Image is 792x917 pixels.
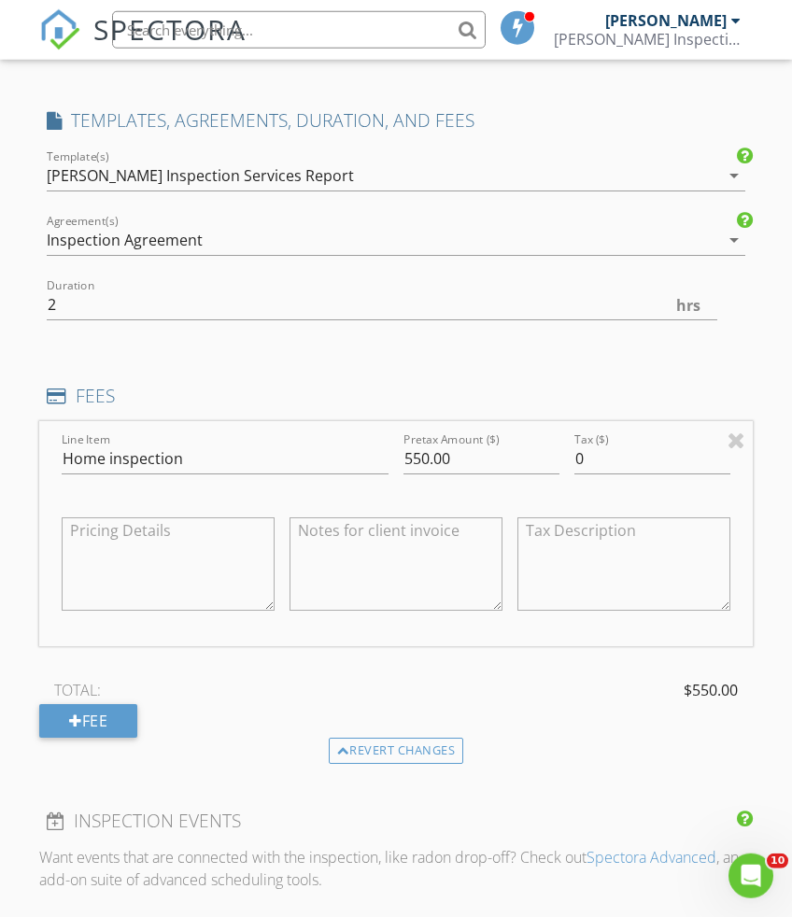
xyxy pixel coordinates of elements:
[684,679,738,701] span: $550.00
[728,854,773,898] iframe: Intercom live chat
[47,167,354,184] div: [PERSON_NAME] Inspection Services Report
[112,11,486,49] input: Search everything...
[39,846,752,891] p: Want events that are connected with the inspection, like radon drop-off? Check out , an add-on su...
[676,298,700,313] span: hrs
[723,164,745,187] i: arrow_drop_down
[47,232,203,248] div: Inspection Agreement
[587,847,716,868] a: Spectora Advanced
[47,809,744,833] h4: INSPECTION EVENTS
[39,25,247,64] a: SPECTORA
[47,289,716,320] input: 0.0
[39,9,80,50] img: The Best Home Inspection Software - Spectora
[723,229,745,251] i: arrow_drop_down
[47,384,744,408] h4: FEES
[39,704,137,738] div: Fee
[47,108,744,133] h4: TEMPLATES, AGREEMENTS, DURATION, AND FEES
[554,30,741,49] div: Cannon Inspection Services
[54,679,101,701] span: TOTAL:
[767,854,788,868] span: 10
[329,738,464,764] div: Revert changes
[605,11,727,30] div: [PERSON_NAME]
